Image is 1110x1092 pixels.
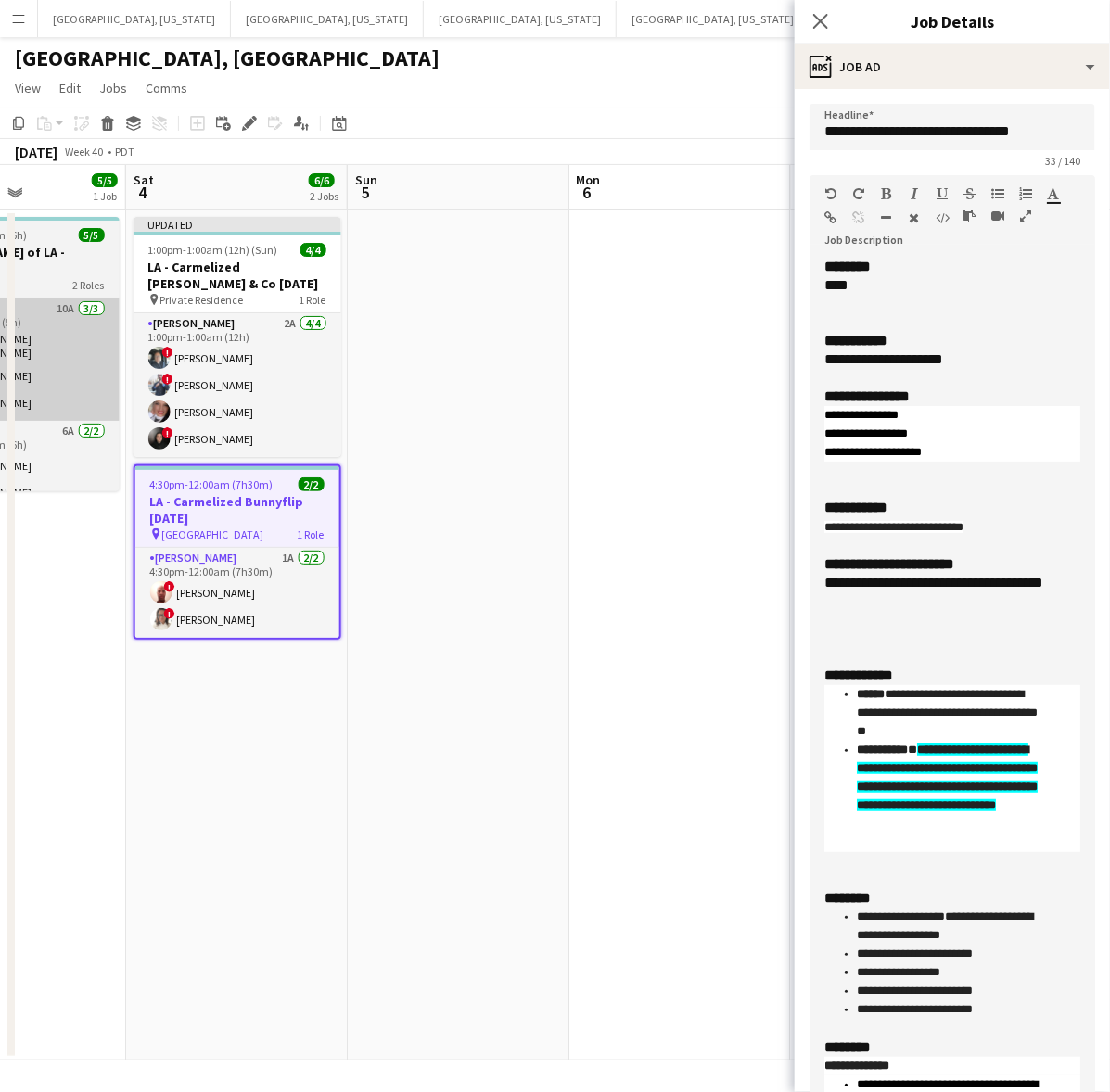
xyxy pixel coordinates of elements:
div: PDT [115,145,134,159]
h1: [GEOGRAPHIC_DATA], [GEOGRAPHIC_DATA] [15,44,440,72]
button: [GEOGRAPHIC_DATA], [US_STATE] [617,1,810,37]
app-job-card: Updated1:00pm-1:00am (12h) (Sun)4/4LA - Carmelized [PERSON_NAME] & Co [DATE] Private Residence1 R... [134,217,341,457]
span: 1 Role [298,527,325,541]
div: 2 Jobs [310,189,338,203]
button: [GEOGRAPHIC_DATA], [US_STATE] [424,1,617,37]
span: 1:00pm-1:00am (12h) (Sun) [148,243,278,257]
span: 5 [352,182,377,203]
span: 6/6 [309,173,335,187]
button: Undo [824,186,837,201]
span: 1 Role [300,293,326,307]
span: ! [164,581,175,592]
span: 4/4 [300,243,326,257]
button: Insert Link [824,210,837,225]
span: Edit [59,80,81,96]
app-card-role: [PERSON_NAME]1A2/24:30pm-12:00am (7h30m)![PERSON_NAME]![PERSON_NAME] [135,548,339,638]
span: 4 [131,182,154,203]
button: Insert video [991,209,1004,223]
button: Strikethrough [963,186,976,201]
span: Comms [146,80,187,96]
button: Text Color [1047,186,1060,201]
button: [GEOGRAPHIC_DATA], [US_STATE] [38,1,231,37]
span: Sat [134,171,154,188]
span: 6 [574,182,601,203]
div: 1 Job [93,189,117,203]
button: Underline [936,186,949,201]
a: Jobs [92,76,134,100]
button: Fullscreen [1019,209,1032,223]
span: ! [162,347,173,358]
button: Paste as plain text [963,209,976,223]
div: Updated [134,217,341,232]
app-card-role: [PERSON_NAME]2A4/41:00pm-1:00am (12h)![PERSON_NAME]![PERSON_NAME][PERSON_NAME]![PERSON_NAME] [134,313,341,457]
span: 4:30pm-12:00am (7h30m) (Sun) [150,477,299,491]
button: Bold [880,186,893,201]
button: Ordered List [1019,186,1032,201]
button: Redo [852,186,865,201]
button: Unordered List [991,186,1004,201]
span: ! [164,608,175,619]
div: Job Ad [795,44,1110,89]
span: View [15,80,41,96]
button: Horizontal Line [880,210,893,225]
h3: LA - Carmelized [PERSON_NAME] & Co [DATE] [134,259,341,292]
button: Italic [908,186,921,201]
h3: LA - Carmelized Bunnyflip [DATE] [135,493,339,527]
button: Clear Formatting [908,210,921,225]
span: 2/2 [299,477,325,491]
a: View [7,76,48,100]
span: ! [162,427,173,438]
span: Mon [577,171,601,188]
span: Week 40 [61,145,108,159]
app-job-card: 4:30pm-12:00am (7h30m) (Sun)2/2LA - Carmelized Bunnyflip [DATE] [GEOGRAPHIC_DATA]1 Role[PERSON_NA... [134,464,341,640]
h3: Job Details [795,9,1110,33]
span: Sun [355,171,377,188]
button: [GEOGRAPHIC_DATA], [US_STATE] [231,1,424,37]
button: HTML Code [936,210,949,225]
span: 5/5 [79,228,105,242]
span: [GEOGRAPHIC_DATA] [162,527,264,541]
div: [DATE] [15,143,57,161]
span: 5/5 [92,173,118,187]
a: Comms [138,76,195,100]
span: ! [162,374,173,385]
span: Private Residence [160,293,244,307]
span: 33 / 140 [1030,154,1095,168]
a: Edit [52,76,88,100]
span: 2 Roles [73,278,105,292]
span: Jobs [99,80,127,96]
